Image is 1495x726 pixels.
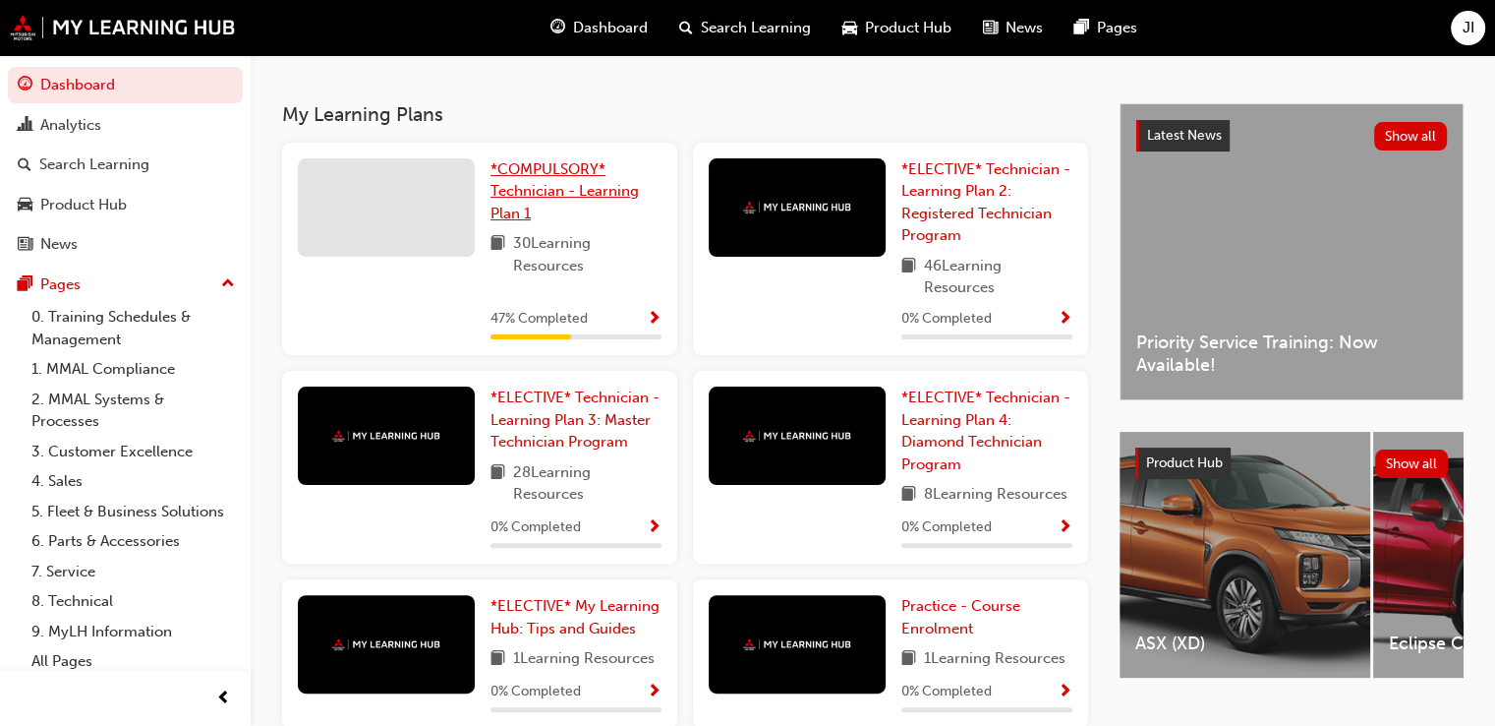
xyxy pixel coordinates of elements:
a: 0. Training Schedules & Management [24,302,243,354]
button: JI [1451,11,1485,45]
span: Dashboard [573,17,648,39]
button: Show all [1375,450,1449,478]
img: mmal [743,201,851,213]
div: Analytics [40,114,101,137]
a: *COMPULSORY* Technician - Learning Plan 1 [490,158,661,225]
img: mmal [332,638,440,651]
a: 1. MMAL Compliance [24,354,243,385]
a: Analytics [8,107,243,144]
button: Pages [8,267,243,303]
a: Product HubShow all [1135,448,1448,479]
span: *COMPULSORY* Technician - Learning Plan 1 [490,160,639,222]
a: guage-iconDashboard [535,8,663,48]
span: Show Progress [1058,684,1072,701]
span: search-icon [18,156,31,174]
span: *ELECTIVE* My Learning Hub: Tips and Guides [490,597,660,637]
a: Search Learning [8,147,243,183]
span: Show Progress [1058,519,1072,537]
span: 47 % Completed [490,308,588,331]
span: search-icon [679,16,693,40]
span: book-icon [901,255,916,299]
span: Priority Service Training: Now Available! [1136,332,1447,376]
a: Practice - Course Enrolment [901,595,1072,639]
span: book-icon [901,483,916,508]
span: Show Progress [1058,311,1072,329]
span: 0 % Completed [901,681,992,703]
span: guage-icon [18,77,32,94]
a: news-iconNews [967,8,1059,48]
a: pages-iconPages [1059,8,1153,48]
a: *ELECTIVE* Technician - Learning Plan 4: Diamond Technician Program [901,387,1072,475]
h3: My Learning Plans [282,103,1088,126]
span: 30 Learning Resources [513,232,661,276]
span: 1 Learning Resources [924,647,1065,672]
div: Product Hub [40,194,127,216]
a: All Pages [24,646,243,677]
span: prev-icon [216,687,231,711]
span: 0 % Completed [490,516,581,539]
a: Latest NewsShow all [1136,120,1447,151]
div: Pages [40,273,81,296]
div: Search Learning [39,153,149,176]
a: 5. Fleet & Business Solutions [24,497,243,527]
span: book-icon [490,461,505,506]
span: pages-icon [18,276,32,294]
span: news-icon [18,236,32,254]
img: mmal [743,430,851,443]
a: Latest NewsShow allPriority Service Training: Now Available! [1120,103,1464,400]
div: News [40,233,78,256]
span: Practice - Course Enrolment [901,597,1020,637]
span: news-icon [983,16,998,40]
span: book-icon [490,647,505,672]
button: DashboardAnalyticsSearch LearningProduct HubNews [8,63,243,267]
span: *ELECTIVE* Technician - Learning Plan 4: Diamond Technician Program [901,389,1070,473]
a: 9. MyLH Information [24,617,243,647]
button: Show Progress [1058,515,1072,540]
span: News [1006,17,1043,39]
span: 28 Learning Resources [513,461,661,506]
a: *ELECTIVE* My Learning Hub: Tips and Guides [490,595,661,639]
span: pages-icon [1074,16,1089,40]
a: *ELECTIVE* Technician - Learning Plan 2: Registered Technician Program [901,158,1072,247]
img: mmal [10,15,236,40]
span: 0 % Completed [901,308,992,331]
span: book-icon [490,232,505,276]
span: Show Progress [647,684,661,701]
span: Latest News [1147,127,1222,144]
span: JI [1463,17,1474,39]
img: mmal [743,638,851,651]
span: *ELECTIVE* Technician - Learning Plan 3: Master Technician Program [490,389,660,451]
a: 6. Parts & Accessories [24,526,243,557]
button: Show Progress [1058,680,1072,704]
a: 7. Service [24,557,243,587]
span: 0 % Completed [901,516,992,539]
a: Dashboard [8,67,243,103]
span: car-icon [18,197,32,214]
button: Show Progress [1058,307,1072,332]
a: 8. Technical [24,586,243,617]
span: Product Hub [865,17,951,39]
a: 2. MMAL Systems & Processes [24,385,243,437]
a: car-iconProduct Hub [827,8,967,48]
button: Show Progress [647,307,661,332]
span: book-icon [901,647,916,672]
button: Show Progress [647,680,661,704]
span: Show Progress [647,519,661,537]
span: 8 Learning Resources [924,483,1067,508]
span: car-icon [842,16,857,40]
span: ASX (XD) [1135,633,1354,655]
a: ASX (XD) [1120,432,1370,678]
a: News [8,226,243,263]
span: guage-icon [550,16,565,40]
a: *ELECTIVE* Technician - Learning Plan 3: Master Technician Program [490,387,661,454]
a: 3. Customer Excellence [24,437,243,467]
span: Search Learning [701,17,811,39]
span: *ELECTIVE* Technician - Learning Plan 2: Registered Technician Program [901,160,1070,245]
span: up-icon [221,272,235,297]
img: mmal [332,430,440,443]
a: 4. Sales [24,466,243,497]
a: search-iconSearch Learning [663,8,827,48]
span: 46 Learning Resources [924,255,1072,299]
button: Show all [1374,122,1448,151]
